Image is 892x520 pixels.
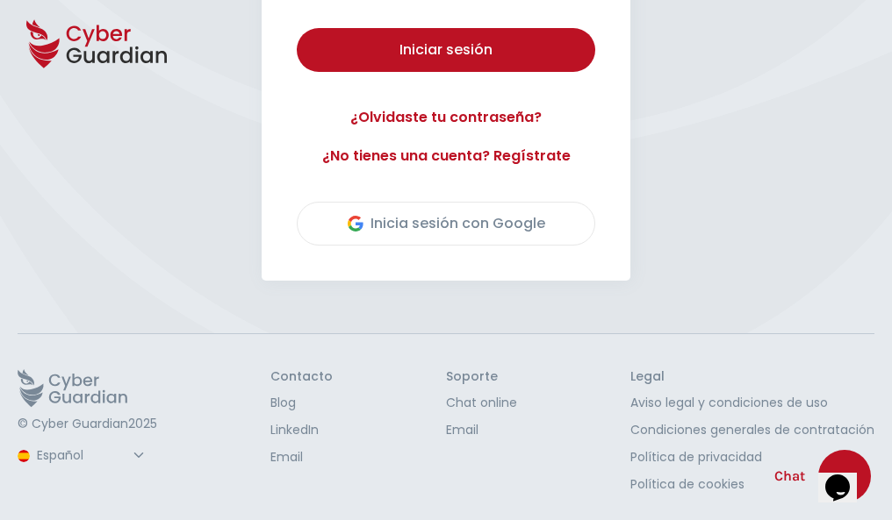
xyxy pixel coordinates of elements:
[297,202,595,246] button: Inicia sesión con Google
[446,369,517,385] h3: Soporte
[446,394,517,412] a: Chat online
[270,448,333,467] a: Email
[818,450,874,502] iframe: chat widget
[630,421,874,439] a: Condiciones generales de contratación
[630,369,874,385] h3: Legal
[630,448,874,467] a: Política de privacidad
[270,369,333,385] h3: Contacto
[297,107,595,128] a: ¿Olvidaste tu contraseña?
[297,146,595,167] a: ¿No tienes una cuenta? Regístrate
[348,213,545,234] div: Inicia sesión con Google
[630,475,874,494] a: Política de cookies
[270,394,333,412] a: Blog
[630,394,874,412] a: Aviso legal y condiciones de uso
[18,450,30,462] img: region-logo
[774,466,805,487] span: Chat
[270,421,333,439] a: LinkedIn
[18,417,157,432] p: © Cyber Guardian 2025
[446,421,517,439] a: Email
